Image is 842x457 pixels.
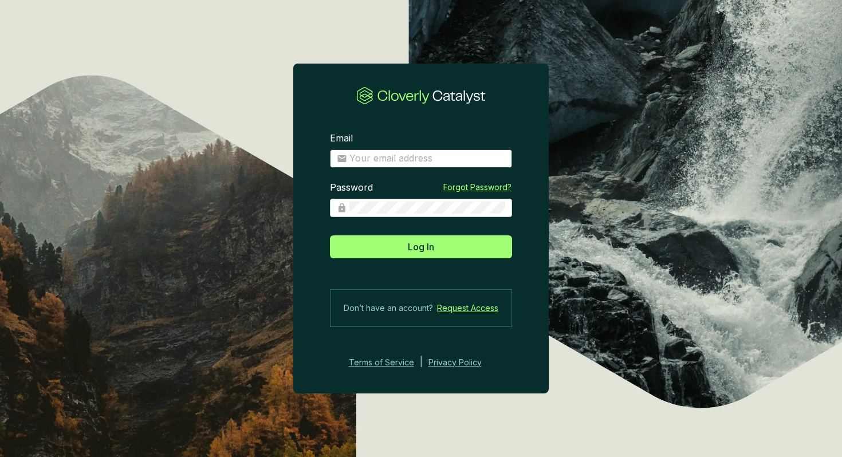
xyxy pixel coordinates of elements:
a: Forgot Password? [443,182,512,193]
span: Don’t have an account? [344,301,433,315]
a: Privacy Policy [428,356,497,369]
span: Log In [408,240,434,254]
label: Password [330,182,373,194]
input: Password [349,202,505,214]
a: Terms of Service [345,356,414,369]
input: Email [349,152,505,165]
button: Log In [330,235,512,258]
a: Request Access [437,301,498,315]
label: Email [330,132,353,145]
div: | [420,356,423,369]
